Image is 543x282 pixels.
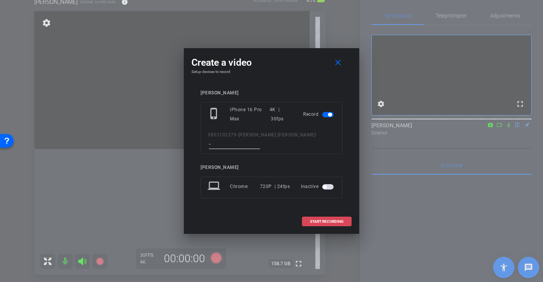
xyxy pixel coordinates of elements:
[208,107,222,121] mat-icon: phone_iphone
[208,180,222,193] mat-icon: laptop
[191,70,352,74] h4: Setup devices to record
[201,165,342,170] div: [PERSON_NAME]
[260,180,290,193] div: 720P | 24fps
[302,217,352,226] button: START RECORDING
[270,105,292,123] div: 4K | 30fps
[191,56,352,70] div: Create a video
[201,90,342,96] div: [PERSON_NAME]
[208,132,315,138] span: 9853102279-[PERSON_NAME] [PERSON_NAME]
[230,180,260,193] div: Chrome
[310,220,344,224] span: START RECORDING
[303,105,335,123] div: Record
[230,105,270,123] div: iPhone 16 Pro Max
[301,180,335,193] div: Inactive
[333,58,343,68] mat-icon: close
[209,139,260,149] input: ENTER HERE
[315,132,317,138] span: -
